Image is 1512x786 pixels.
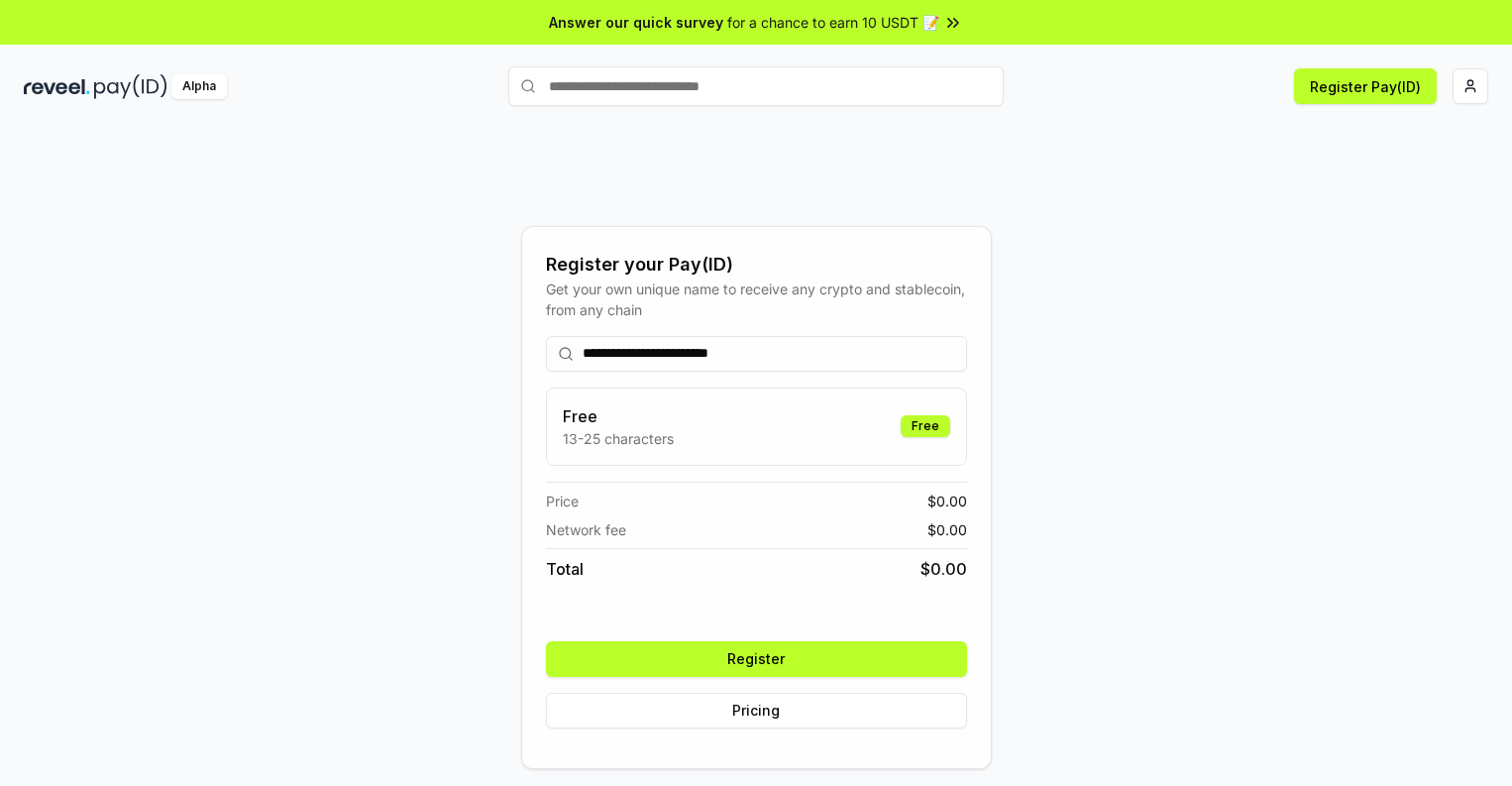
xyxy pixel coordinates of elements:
[927,491,967,511] span: $ 0.00
[171,74,227,99] div: Alpha
[94,74,167,99] img: pay_id
[546,693,967,729] button: Pricing
[901,415,950,437] div: Free
[1294,68,1437,104] button: Register Pay(ID)
[546,519,626,540] span: Network fee
[546,557,584,581] span: Total
[546,251,967,279] div: Register your Pay(ID)
[24,74,90,99] img: reveel_dark
[549,12,723,33] span: Answer our quick survey
[927,519,967,540] span: $ 0.00
[727,12,939,33] span: for a chance to earn 10 USDT 📝
[546,641,967,677] button: Register
[546,491,579,511] span: Price
[546,279,967,320] div: Get your own unique name to receive any crypto and stablecoin, from any chain
[563,428,674,449] p: 13-25 characters
[920,557,967,581] span: $ 0.00
[563,404,674,428] h3: Free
